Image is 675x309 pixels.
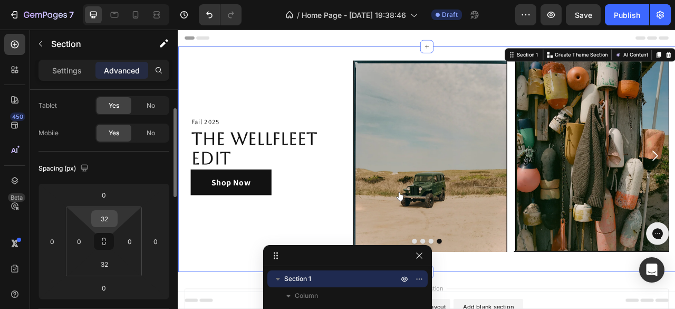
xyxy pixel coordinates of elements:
[308,266,314,273] button: Dot
[295,291,318,301] span: Column
[297,10,300,21] span: /
[479,27,547,37] p: Create Theme Section
[566,4,601,25] button: Save
[297,266,304,273] button: Dot
[104,65,140,76] p: Advanced
[199,4,242,25] div: Undo/Redo
[71,233,87,249] input: 0px
[148,233,163,249] input: 0
[51,38,138,50] p: Section
[302,10,406,21] span: Home Page - [DATE] 19:38:46
[639,257,664,283] div: Open Intercom Messenger
[442,10,458,20] span: Draft
[575,11,592,20] span: Save
[429,27,460,37] div: Section 1
[94,211,115,227] input: 2xl
[605,4,649,25] button: Publish
[93,187,114,203] input: 0
[109,128,119,138] span: Yes
[44,233,60,249] input: 0
[221,39,419,283] img: gempages_581786678163669748-ae7b2912-64f7-40d7-b0ba-b1302a6014d6.png
[109,101,119,110] span: Yes
[4,4,79,25] button: 7
[589,143,624,179] button: Carousel Next Arrow
[554,26,600,39] button: AI Content
[178,30,675,309] iframe: To enrich screen reader interactions, please activate Accessibility in Grammarly extension settings
[38,128,59,138] div: Mobile
[614,10,640,21] div: Publish
[93,280,114,296] input: 0
[147,101,155,110] span: No
[52,65,82,76] p: Settings
[69,8,74,21] p: 7
[8,193,25,202] div: Beta
[147,128,155,138] span: No
[329,266,335,273] button: Dot
[319,266,325,273] button: Dot
[38,101,57,110] div: Tablet
[10,113,25,121] div: 450
[38,162,91,176] div: Spacing (px)
[427,39,624,283] img: gempages_581786678163669748-f1d86884-a871-4919-a5d3-4dabf142e77d.png
[284,274,311,284] span: Section 1
[122,233,138,249] input: 0px
[94,256,115,272] input: 2xl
